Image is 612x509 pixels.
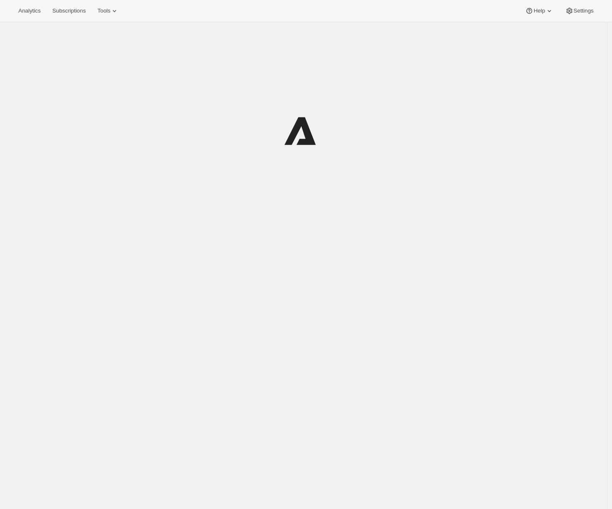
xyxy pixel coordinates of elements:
[13,5,46,17] button: Analytics
[47,5,91,17] button: Subscriptions
[92,5,124,17] button: Tools
[52,8,86,14] span: Subscriptions
[520,5,558,17] button: Help
[574,8,594,14] span: Settings
[533,8,545,14] span: Help
[97,8,110,14] span: Tools
[18,8,41,14] span: Analytics
[560,5,599,17] button: Settings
